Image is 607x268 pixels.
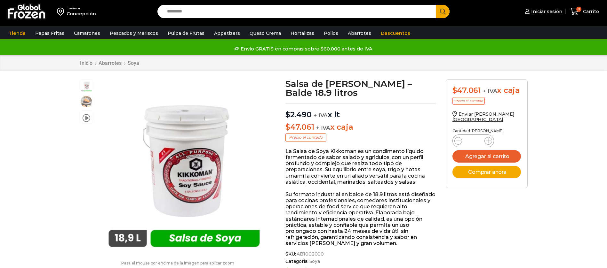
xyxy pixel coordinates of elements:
span: $ [452,86,457,95]
a: Abarrotes [345,27,374,39]
bdi: 2.490 [285,110,312,119]
span: Iniciar sesión [530,8,562,15]
a: Pulpa de Frutas [164,27,208,39]
a: Queso Crema [246,27,284,39]
a: Camarones [71,27,103,39]
a: Enviar [PERSON_NAME][GEOGRAPHIC_DATA] [452,111,515,122]
bdi: 47.061 [452,86,481,95]
p: x caja [285,123,436,132]
div: Enviar a [67,6,96,11]
p: x lt [285,103,436,119]
div: Concepción [67,11,96,17]
a: Soya [127,60,140,66]
img: salsa de soya kikkoman [96,79,272,255]
a: Papas Fritas [32,27,68,39]
span: + IVA [314,112,328,119]
p: Su formato industrial en balde de 18,9 litros está diseñado para cocinas profesionales, comedores... [285,191,436,247]
a: Pollos [321,27,341,39]
p: Cantidad [PERSON_NAME] [452,129,521,133]
p: Precio al contado [452,97,485,105]
a: Soya [308,259,320,264]
a: Hortalizas [287,27,317,39]
p: Precio al contado [285,133,326,142]
div: 1 / 3 [96,79,272,255]
span: Categoría: [285,259,436,264]
a: Appetizers [211,27,243,39]
p: Pasa el mouse por encima de la imagen para aplicar zoom [80,261,276,265]
nav: Breadcrumb [80,60,140,66]
span: AB1002000 [296,251,324,257]
button: Comprar ahora [452,166,521,178]
a: Tienda [5,27,29,39]
button: Search button [436,5,450,18]
span: Carrito [581,8,599,15]
span: + IVA [316,125,330,131]
a: 0 Carrito [569,4,601,19]
div: x caja [452,86,521,95]
a: Inicio [80,60,93,66]
span: salsa soya [80,95,93,108]
a: Descuentos [378,27,413,39]
span: $ [285,122,290,132]
span: 0 [576,7,581,12]
button: Agregar al carrito [452,150,521,163]
h1: Salsa de [PERSON_NAME] – Balde 18.9 litros [285,79,436,97]
a: Iniciar sesión [523,5,562,18]
input: Product quantity [467,136,479,145]
span: + IVA [483,88,497,94]
bdi: 47.061 [285,122,314,132]
span: SKU: [285,251,436,257]
span: $ [285,110,290,119]
p: La Salsa de Soya Kikkoman es un condimento líquido fermentado de sabor salado y agridulce, con un... [285,148,436,185]
a: Pescados y Mariscos [107,27,161,39]
img: address-field-icon.svg [57,6,67,17]
a: Abarrotes [98,60,122,66]
span: salsa de soya kikkoman [80,80,93,92]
